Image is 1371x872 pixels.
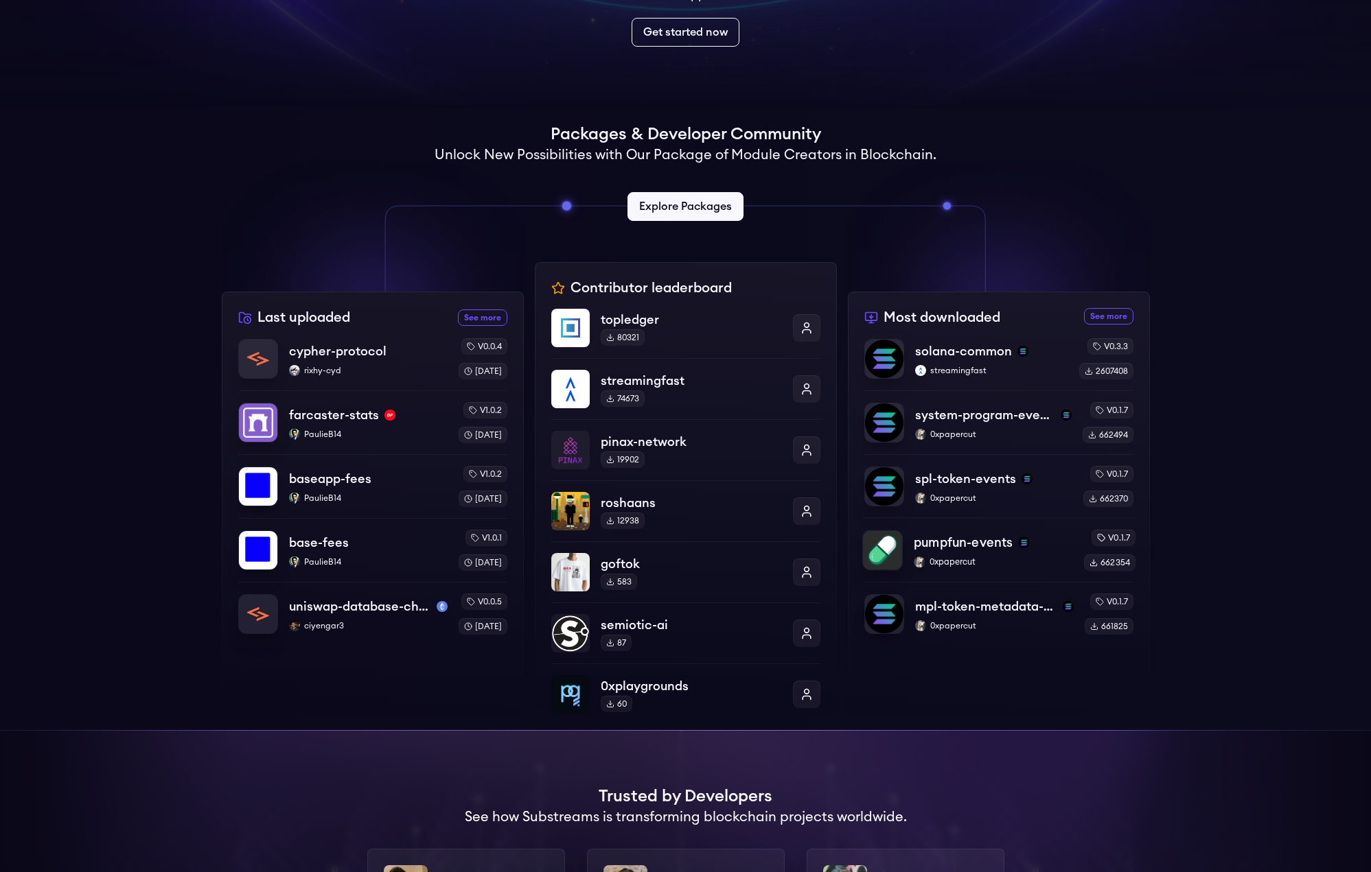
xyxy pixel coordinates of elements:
img: ciyengar3 [289,620,300,631]
img: solana [1061,410,1072,421]
p: base-fees [289,533,349,552]
p: system-program-events [915,405,1055,425]
img: optimism [384,410,395,421]
div: 662354 [1083,554,1135,571]
h2: Unlock New Possibilities with Our Package of Module Creators in Blockchain. [435,145,936,165]
img: 0xplaygrounds [551,675,590,714]
a: topledgertopledger80321 [551,309,820,358]
img: PaulieB14 [289,493,300,504]
div: v1.0.2 [463,402,507,419]
img: 0xpapercut [915,493,926,504]
img: solana-common [865,340,903,378]
img: pumpfun-events [863,531,902,570]
img: goftok [551,553,590,591]
div: 19902 [601,451,645,468]
h2: See how Substreams is transforming blockchain projects worldwide. [465,808,907,827]
div: [DATE] [459,554,507,571]
p: pumpfun-events [914,533,1013,552]
img: roshaans [551,492,590,530]
a: Get started now [632,18,739,47]
img: rixhy-cyd [289,365,300,376]
a: cypher-protocolcypher-protocolrixhy-cydrixhy-cydv0.0.4[DATE] [238,338,507,390]
p: spl-token-events [915,469,1016,488]
p: streamingfast [601,371,782,390]
div: v0.1.7 [1091,530,1135,546]
p: uniswap-database-changes-mainnet [289,597,431,616]
p: 0xpapercut [915,620,1074,631]
a: pumpfun-eventspumpfun-eventssolana0xpapercut0xpapercutv0.1.7662354 [862,517,1136,582]
p: solana-common [915,342,1012,361]
img: spl-token-events [865,467,903,506]
img: pinax-network [551,431,590,469]
img: 0xpapercut [915,620,926,631]
h1: Trusted by Developers [599,786,772,808]
p: 0xplaygrounds [601,676,782,696]
p: roshaans [601,493,782,512]
img: system-program-events [865,403,903,442]
p: farcaster-stats [289,405,379,425]
div: v0.3.3 [1087,338,1133,355]
p: semiotic-ai [601,615,782,635]
img: 0xpapercut [914,556,925,567]
a: goftokgoftok583 [551,541,820,602]
div: 87 [601,635,632,651]
a: roshaansroshaans12938 [551,480,820,541]
img: cypher-protocol [239,340,277,378]
img: mpl-token-metadata-events [865,595,903,633]
div: 2607408 [1079,363,1133,379]
a: uniswap-database-changes-mainnetuniswap-database-changes-mainnetmainnetciyengar3ciyengar3v0.0.5[D... [238,582,507,635]
a: baseapp-feesbaseapp-feesPaulieB14PaulieB14v1.0.2[DATE] [238,454,507,518]
a: spl-token-eventsspl-token-eventssolana0xpapercut0xpapercutv0.1.7662370 [864,454,1133,518]
p: 0xpapercut [915,429,1072,440]
div: v0.0.4 [461,338,507,355]
a: mpl-token-metadata-eventsmpl-token-metadata-eventssolana0xpapercut0xpapercutv0.1.7661825 [864,582,1133,635]
p: ciyengar3 [289,620,448,631]
p: baseapp-fees [289,469,371,488]
a: streamingfaststreamingfast74673 [551,358,820,419]
div: 80321 [601,329,645,346]
a: See more recently uploaded packages [458,309,507,326]
div: [DATE] [459,618,507,635]
img: base-fees [239,531,277,569]
img: PaulieB14 [289,429,300,440]
img: baseapp-fees [239,467,277,506]
a: 0xplaygrounds0xplaygrounds60 [551,663,820,714]
div: v1.0.1 [465,530,507,546]
div: 12938 [601,512,645,529]
div: 661825 [1085,618,1133,635]
div: [DATE] [459,363,507,379]
div: 583 [601,574,637,590]
p: streamingfast [915,365,1068,376]
div: 662494 [1083,427,1133,443]
img: mainnet [437,601,448,612]
a: solana-commonsolana-commonsolanastreamingfaststreamingfastv0.3.32607408 [864,338,1133,390]
div: [DATE] [459,427,507,443]
p: topledger [601,310,782,329]
a: Explore Packages [627,192,744,221]
p: PaulieB14 [289,429,448,440]
p: mpl-token-metadata-events [915,597,1057,616]
img: solana [1018,537,1029,548]
a: farcaster-statsfarcaster-statsoptimismPaulieB14PaulieB14v1.0.2[DATE] [238,390,507,454]
img: semiotic-ai [551,614,590,652]
img: topledger [551,309,590,347]
p: cypher-protocol [289,342,387,361]
div: v0.0.5 [461,593,507,610]
a: base-feesbase-feesPaulieB14PaulieB14v1.0.1[DATE] [238,518,507,582]
p: 0xpapercut [915,493,1072,504]
img: streamingfast [551,370,590,408]
a: system-program-eventssystem-program-eventssolana0xpapercut0xpapercutv0.1.7662494 [864,390,1133,454]
div: v0.1.7 [1090,593,1133,610]
p: goftok [601,554,782,574]
a: See more most downloaded packages [1084,308,1133,325]
div: v0.1.7 [1090,402,1133,419]
img: solana [1017,346,1028,357]
p: 0xpapercut [914,556,1072,567]
img: PaulieB14 [289,556,300,567]
img: 0xpapercut [915,429,926,440]
img: solana [1063,601,1074,612]
div: v1.0.2 [463,466,507,482]
a: pinax-networkpinax-network19902 [551,419,820,480]
p: PaulieB14 [289,493,448,504]
img: uniswap-database-changes-mainnet [239,595,277,633]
